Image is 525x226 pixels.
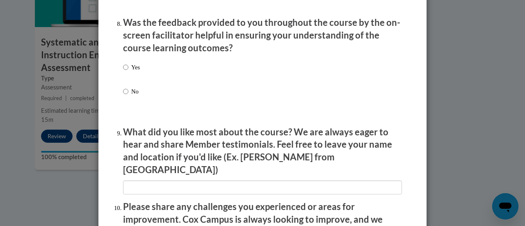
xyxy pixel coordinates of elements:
[131,87,140,96] p: No
[123,16,402,54] p: Was the feedback provided to you throughout the course by the on-screen facilitator helpful in en...
[131,63,140,72] p: Yes
[123,126,402,176] p: What did you like most about the course? We are always eager to hear and share Member testimonial...
[123,87,128,96] input: No
[123,63,128,72] input: Yes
